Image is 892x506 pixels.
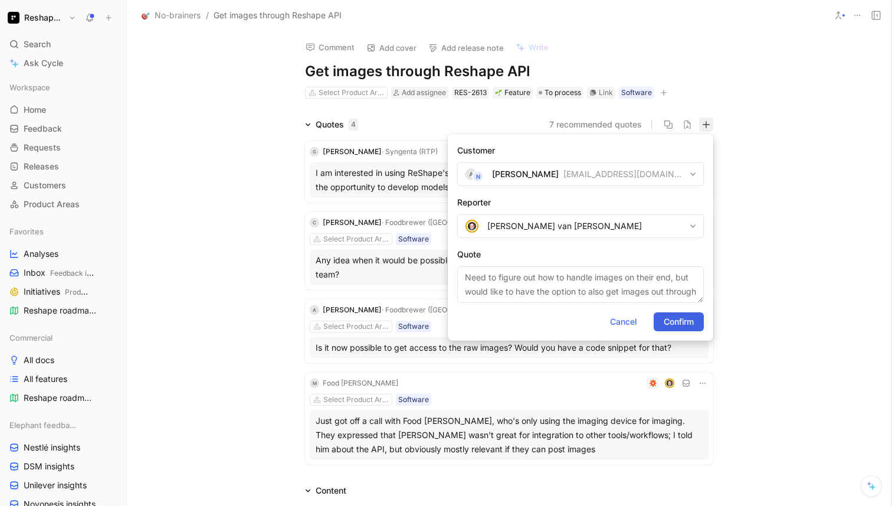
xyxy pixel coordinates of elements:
[492,167,559,181] div: [PERSON_NAME]
[457,143,704,158] h2: Customer
[664,315,694,329] span: Confirm
[563,167,685,181] div: [EMAIL_ADDRESS][DOMAIN_NAME]
[610,315,637,329] span: Cancel
[457,195,704,210] h2: Reporter
[457,162,704,186] button: AN[PERSON_NAME][EMAIL_ADDRESS][DOMAIN_NAME]
[654,312,704,331] button: Confirm
[473,172,483,181] div: N
[457,214,704,238] button: avatar[PERSON_NAME] van [PERSON_NAME]
[457,247,704,262] label: Quote
[600,312,647,331] button: Cancel
[465,168,477,180] div: A
[467,221,477,231] img: avatar
[487,219,642,233] div: [PERSON_NAME] van [PERSON_NAME]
